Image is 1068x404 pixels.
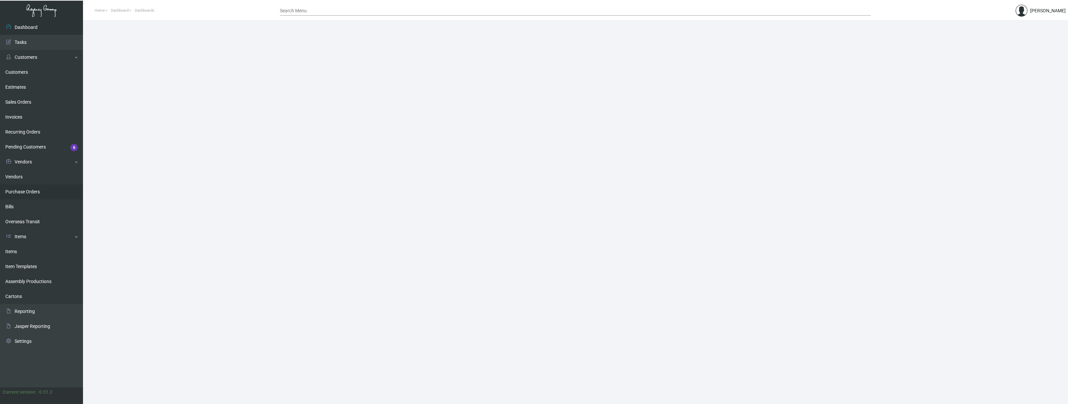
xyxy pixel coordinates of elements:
[39,389,52,396] div: 0.51.2
[3,389,37,396] div: Current version:
[135,8,154,13] span: Dashboards
[1030,7,1066,14] div: [PERSON_NAME]
[95,8,105,13] span: Home
[1016,5,1027,17] img: admin@bootstrapmaster.com
[111,8,128,13] span: Dashboard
